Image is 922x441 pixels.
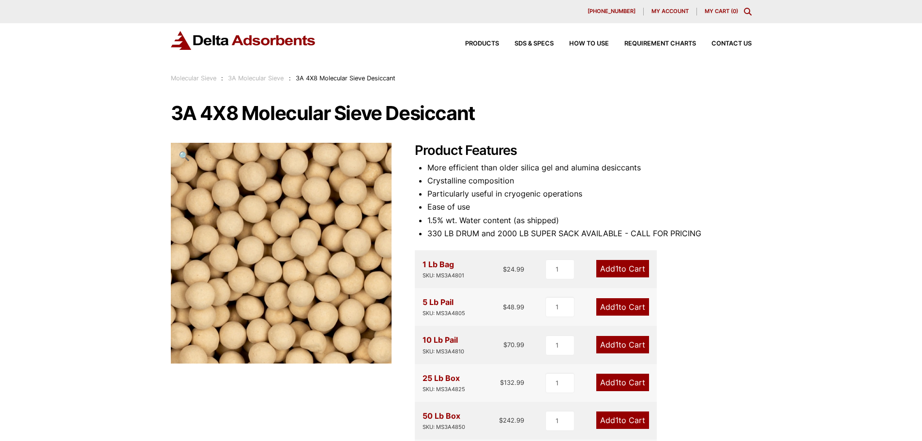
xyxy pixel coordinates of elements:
a: Add1to Cart [596,411,649,429]
div: 5 Lb Pail [423,296,465,318]
div: SKU: MS3A4850 [423,423,465,432]
h1: 3A 4X8 Molecular Sieve Desiccant [171,103,752,123]
bdi: 132.99 [500,379,524,386]
a: How to Use [554,41,609,47]
span: 0 [733,8,736,15]
span: 1 [615,264,619,274]
span: : [289,75,291,82]
span: : [221,75,223,82]
a: My Cart (0) [705,8,738,15]
div: 1 Lb Bag [423,258,464,280]
a: Add1to Cart [596,374,649,391]
span: 🔍 [179,151,190,161]
span: How to Use [569,41,609,47]
li: Crystalline composition [427,174,752,187]
span: 3A 4X8 Molecular Sieve Desiccant [296,75,395,82]
bdi: 48.99 [503,303,524,311]
span: 1 [615,415,619,425]
h2: Product Features [415,143,752,159]
a: My account [644,8,697,15]
a: [PHONE_NUMBER] [580,8,644,15]
span: $ [503,303,507,311]
bdi: 70.99 [503,341,524,349]
a: 3A Molecular Sieve [228,75,284,82]
a: Products [450,41,499,47]
span: Requirement Charts [624,41,696,47]
a: Add1to Cart [596,336,649,353]
span: Products [465,41,499,47]
span: 1 [615,340,619,350]
bdi: 242.99 [499,416,524,424]
li: Ease of use [427,200,752,213]
a: Molecular Sieve [171,75,216,82]
div: SKU: MS3A4810 [423,347,464,356]
a: View full-screen image gallery [171,143,197,169]
li: 1.5% wt. Water content (as shipped) [427,214,752,227]
span: My account [651,9,689,14]
span: [PHONE_NUMBER] [588,9,635,14]
a: Requirement Charts [609,41,696,47]
span: $ [499,416,503,424]
li: Particularly useful in cryogenic operations [427,187,752,200]
img: Delta Adsorbents [171,31,316,50]
div: SKU: MS3A4805 [423,309,465,318]
span: SDS & SPECS [514,41,554,47]
a: Contact Us [696,41,752,47]
a: SDS & SPECS [499,41,554,47]
a: Add1to Cart [596,298,649,316]
span: $ [503,341,507,349]
span: $ [500,379,504,386]
div: 25 Lb Box [423,372,465,394]
li: More efficient than older silica gel and alumina desiccants [427,161,752,174]
li: 330 LB DRUM and 2000 LB SUPER SACK AVAILABLE - CALL FOR PRICING [427,227,752,240]
a: Add1to Cart [596,260,649,277]
span: Contact Us [711,41,752,47]
div: SKU: MS3A4801 [423,271,464,280]
bdi: 24.99 [503,265,524,273]
div: SKU: MS3A4825 [423,385,465,394]
span: 1 [615,302,619,312]
div: 50 Lb Box [423,410,465,432]
span: 1 [615,378,619,387]
div: 10 Lb Pail [423,334,464,356]
span: $ [503,265,507,273]
div: Toggle Modal Content [744,8,752,15]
